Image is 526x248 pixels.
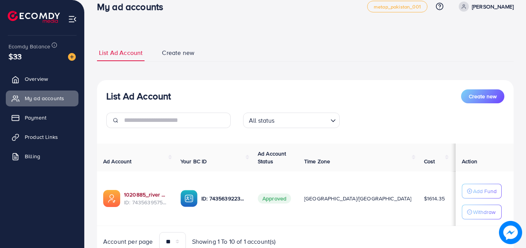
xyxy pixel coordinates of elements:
span: Ad Account Status [258,150,286,165]
img: image [500,222,521,243]
span: Create new [469,92,497,100]
button: Add Fund [462,184,502,198]
h3: My ad accounts [97,1,169,12]
span: $33 [9,51,22,62]
span: My ad accounts [25,94,64,102]
button: Withdraw [462,205,502,219]
span: Ad Account [103,157,132,165]
img: ic-ads-acc.e4c84228.svg [103,190,120,207]
button: Create new [461,89,504,103]
span: Ecomdy Balance [9,43,50,50]
span: Cost [424,157,435,165]
div: Search for option [243,113,340,128]
p: ID: 7435639223551852561 [201,194,245,203]
span: All status [247,115,276,126]
span: $1614.35 [424,195,445,202]
span: Action [462,157,477,165]
h3: List Ad Account [106,91,171,102]
p: [PERSON_NAME] [472,2,514,11]
span: Your BC ID [180,157,207,165]
p: Withdraw [473,207,495,217]
a: Payment [6,110,78,125]
a: Product Links [6,129,78,145]
span: Create new [162,48,194,57]
span: Showing 1 To 10 of 1 account(s) [192,237,276,246]
span: metap_pakistan_001 [374,4,421,9]
span: Payment [25,114,46,121]
a: metap_pakistan_001 [367,1,427,12]
span: Time Zone [304,157,330,165]
span: Product Links [25,133,58,141]
a: Billing [6,149,78,164]
img: logo [8,11,60,23]
span: ID: 7435639575470456849 [124,198,168,206]
p: Add Fund [473,186,497,196]
a: [PERSON_NAME] [456,2,514,12]
img: image [68,53,76,61]
input: Search for option [277,113,327,126]
span: Overview [25,75,48,83]
span: Account per page [103,237,153,246]
a: 1020885_river bzar ad acc_1731244750210 [124,191,168,198]
img: ic-ba-acc.ded83a64.svg [180,190,197,207]
span: List Ad Account [99,48,143,57]
span: [GEOGRAPHIC_DATA]/[GEOGRAPHIC_DATA] [304,195,412,202]
img: menu [68,15,77,24]
span: Approved [258,193,291,204]
a: My ad accounts [6,91,78,106]
span: Billing [25,152,40,160]
a: Overview [6,71,78,87]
